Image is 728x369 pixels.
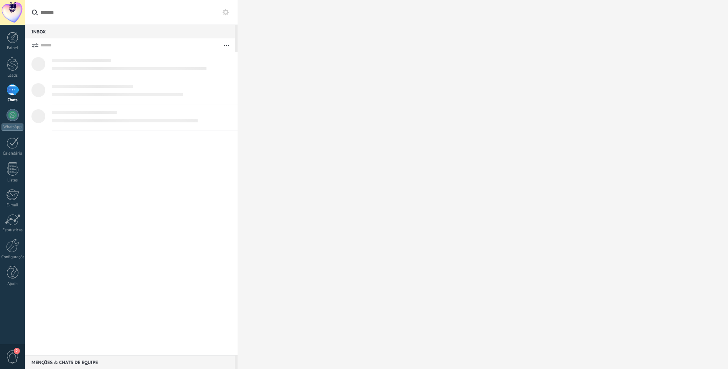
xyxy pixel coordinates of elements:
div: Inbox [25,25,235,38]
div: Ajuda [2,282,24,287]
span: 2 [14,348,20,354]
div: Menções & Chats de equipe [25,355,235,369]
button: Mais [218,38,235,52]
div: Calendário [2,151,24,156]
div: Chats [2,98,24,103]
div: Painel [2,46,24,51]
div: Estatísticas [2,228,24,233]
div: Listas [2,178,24,183]
div: Configurações [2,255,24,260]
div: WhatsApp [2,124,23,131]
div: E-mail [2,203,24,208]
div: Leads [2,73,24,78]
